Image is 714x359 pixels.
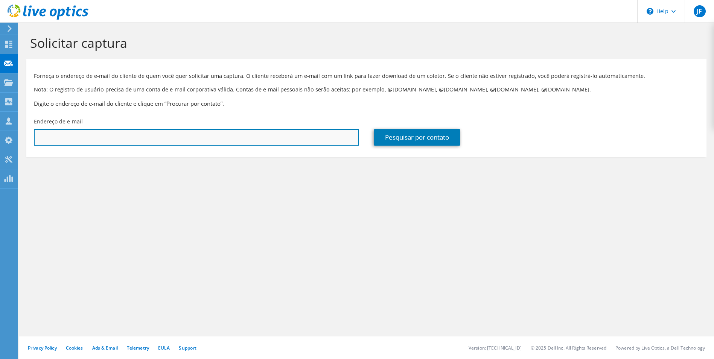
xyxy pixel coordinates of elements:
span: JF [694,5,706,17]
a: Privacy Policy [28,345,57,351]
p: Forneça o endereço de e-mail do cliente de quem você quer solicitar uma captura. O cliente recebe... [34,72,699,80]
p: Nota: O registro de usuário precisa de uma conta de e-mail corporativa válida. Contas de e-mail p... [34,85,699,94]
a: Pesquisar por contato [374,129,460,146]
a: Cookies [66,345,83,351]
svg: \n [647,8,653,15]
h3: Digite o endereço de e-mail do cliente e clique em “Procurar por contato”. [34,99,699,108]
li: © 2025 Dell Inc. All Rights Reserved [531,345,606,351]
a: Ads & Email [92,345,118,351]
li: Powered by Live Optics, a Dell Technology [615,345,705,351]
label: Endereço de e-mail [34,118,83,125]
a: Support [179,345,196,351]
a: Telemetry [127,345,149,351]
li: Version: [TECHNICAL_ID] [469,345,522,351]
h1: Solicitar captura [30,35,699,51]
a: EULA [158,345,170,351]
